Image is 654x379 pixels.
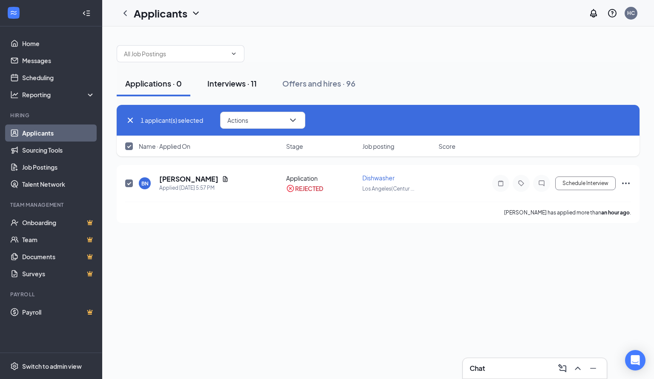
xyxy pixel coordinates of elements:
div: Switch to admin view [22,362,82,370]
div: Payroll [10,291,93,298]
svg: ChevronDown [191,8,201,18]
div: Applied [DATE] 5:57 PM [159,184,229,192]
svg: Collapse [82,9,91,17]
svg: CrossCircle [286,184,295,193]
svg: Document [222,176,229,182]
span: Score [439,142,456,150]
a: SurveysCrown [22,265,95,282]
div: Applications · 0 [125,78,182,89]
a: Talent Network [22,176,95,193]
svg: Note [496,180,506,187]
span: Actions [227,117,248,123]
button: Schedule Interview [555,176,616,190]
a: Applicants [22,124,95,142]
input: All Job Postings [124,49,227,58]
span: Los Angeles(Centur ... [362,185,414,192]
span: Name · Applied On [139,142,190,150]
h3: Chat [470,364,485,373]
svg: Analysis [10,90,19,99]
svg: ChatInactive [536,180,547,187]
svg: Minimize [588,363,598,373]
svg: Tag [516,180,526,187]
svg: Cross [125,115,135,125]
div: Application [286,174,357,182]
svg: Ellipses [621,178,631,188]
span: 1 applicant(s) selected [141,116,203,125]
a: Job Postings [22,159,95,176]
a: DocumentsCrown [22,248,95,265]
a: TeamCrown [22,231,95,248]
a: Messages [22,52,95,69]
h1: Applicants [134,6,187,20]
svg: WorkstreamLogo [9,9,18,17]
button: Minimize [586,362,600,375]
b: an hour ago [601,209,630,216]
div: Reporting [22,90,95,99]
svg: Notifications [588,8,599,18]
span: Job posting [362,142,394,150]
button: ComposeMessage [556,362,569,375]
span: Stage [286,142,303,150]
div: Open Intercom Messenger [625,350,645,370]
button: ActionsChevronDown [220,112,305,129]
div: HC [627,9,635,17]
svg: ComposeMessage [557,363,568,373]
a: Home [22,35,95,52]
h5: [PERSON_NAME] [159,174,218,184]
a: Sourcing Tools [22,142,95,159]
svg: Settings [10,362,19,370]
div: Interviews · 11 [207,78,257,89]
span: Dishwasher [362,174,395,182]
a: OnboardingCrown [22,214,95,231]
button: ChevronUp [571,362,585,375]
svg: QuestionInfo [607,8,617,18]
div: REJECTED [295,184,323,193]
svg: ChevronDown [230,50,237,57]
svg: ChevronDown [288,115,298,125]
div: Hiring [10,112,93,119]
a: PayrollCrown [22,304,95,321]
a: Scheduling [22,69,95,86]
div: Team Management [10,201,93,208]
svg: ChevronLeft [120,8,130,18]
p: [PERSON_NAME] has applied more than . [504,209,631,216]
svg: ChevronUp [573,363,583,373]
div: Offers and hires · 96 [282,78,356,89]
div: BN [141,180,149,187]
